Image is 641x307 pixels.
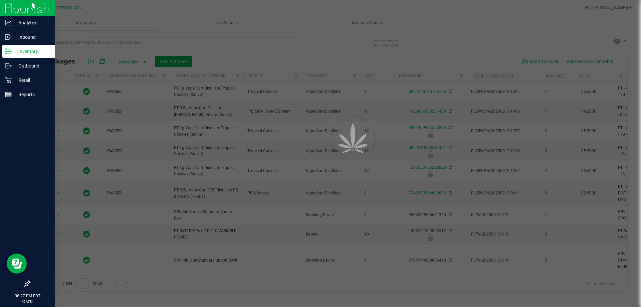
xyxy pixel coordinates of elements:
[12,62,52,70] p: Outbound
[12,19,52,27] p: Analytics
[5,48,12,55] inline-svg: Inventory
[5,91,12,98] inline-svg: Reports
[12,91,52,99] p: Reports
[5,77,12,84] inline-svg: Retail
[5,62,12,69] inline-svg: Outbound
[7,254,27,274] iframe: Resource center
[12,47,52,55] p: Inventory
[12,33,52,41] p: Inbound
[12,76,52,84] p: Retail
[3,293,52,299] p: 08:27 PM EDT
[5,34,12,40] inline-svg: Inbound
[5,19,12,26] inline-svg: Analytics
[3,299,52,304] p: [DATE]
